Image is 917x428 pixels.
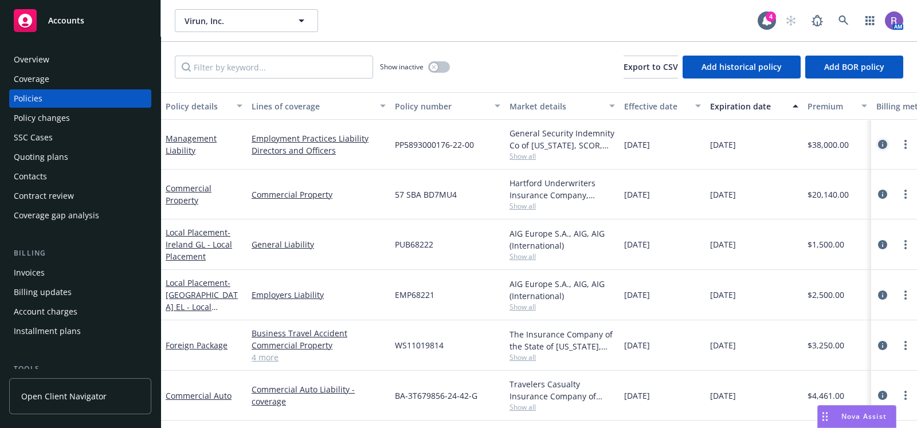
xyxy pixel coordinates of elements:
[395,189,457,201] span: 57 SBA BD7MU4
[510,177,615,201] div: Hartford Underwriters Insurance Company, Hartford Insurance Group
[876,187,889,201] a: circleInformation
[710,339,736,351] span: [DATE]
[9,322,151,340] a: Installment plans
[185,15,284,27] span: Virun, Inc.
[9,70,151,88] a: Coverage
[624,100,688,112] div: Effective date
[380,62,424,72] span: Show inactive
[817,405,896,428] button: Nova Assist
[510,352,615,362] span: Show all
[175,56,373,78] input: Filter by keyword...
[779,9,802,32] a: Start snowing
[395,238,433,250] span: PUB68222
[702,61,782,72] span: Add historical policy
[510,378,615,402] div: Travelers Casualty Insurance Company of America, Travelers Insurance
[624,289,650,301] span: [DATE]
[9,50,151,69] a: Overview
[252,383,386,407] a: Commercial Auto Liability - coverage
[510,201,615,211] span: Show all
[14,70,49,88] div: Coverage
[9,264,151,282] a: Invoices
[252,238,386,250] a: General Liability
[166,390,232,401] a: Commercial Auto
[899,138,912,151] a: more
[510,100,602,112] div: Market details
[876,388,889,402] a: circleInformation
[510,252,615,261] span: Show all
[808,339,844,351] span: $3,250.00
[510,302,615,312] span: Show all
[14,187,74,205] div: Contract review
[859,9,881,32] a: Switch app
[166,340,228,351] a: Foreign Package
[806,9,829,32] a: Report a Bug
[395,100,488,112] div: Policy number
[390,92,505,120] button: Policy number
[710,100,786,112] div: Expiration date
[252,132,386,144] a: Employment Practices Liability
[624,339,650,351] span: [DATE]
[14,264,45,282] div: Invoices
[710,289,736,301] span: [DATE]
[166,277,238,324] a: Local Placement
[624,61,678,72] span: Export to CSV
[252,339,386,351] a: Commercial Property
[252,327,386,339] a: Business Travel Accident
[624,56,678,78] button: Export to CSV
[14,89,42,108] div: Policies
[899,388,912,402] a: more
[9,206,151,225] a: Coverage gap analysis
[885,11,903,30] img: photo
[252,100,373,112] div: Lines of coverage
[14,50,49,69] div: Overview
[9,248,151,259] div: Billing
[620,92,706,120] button: Effective date
[710,238,736,250] span: [DATE]
[14,206,99,225] div: Coverage gap analysis
[808,139,849,151] span: $38,000.00
[21,390,107,402] span: Open Client Navigator
[161,92,247,120] button: Policy details
[14,128,53,147] div: SSC Cases
[510,227,615,252] div: AIG Europe S.A., AIG, AIG (International)
[505,92,620,120] button: Market details
[876,288,889,302] a: circleInformation
[247,92,390,120] button: Lines of coverage
[899,187,912,201] a: more
[9,167,151,186] a: Contacts
[510,328,615,352] div: The Insurance Company of the State of [US_STATE], AIG, AIG (International)
[395,390,477,402] span: BA-3T679856-24-42-G
[166,227,232,262] a: Local Placement
[252,144,386,156] a: Directors and Officers
[876,138,889,151] a: circleInformation
[14,148,68,166] div: Quoting plans
[624,189,650,201] span: [DATE]
[9,109,151,127] a: Policy changes
[808,100,855,112] div: Premium
[9,148,151,166] a: Quoting plans
[9,128,151,147] a: SSC Cases
[824,61,884,72] span: Add BOR policy
[805,56,903,78] button: Add BOR policy
[624,390,650,402] span: [DATE]
[803,92,872,120] button: Premium
[166,100,230,112] div: Policy details
[710,390,736,402] span: [DATE]
[706,92,803,120] button: Expiration date
[9,5,151,37] a: Accounts
[9,283,151,301] a: Billing updates
[14,322,81,340] div: Installment plans
[510,151,615,161] span: Show all
[175,9,318,32] button: Virun, Inc.
[510,278,615,302] div: AIG Europe S.A., AIG, AIG (International)
[510,127,615,151] div: General Security Indemnity Co of [US_STATE], SCOR, Anzen Insurance Solutions LLC
[395,139,474,151] span: PP5893000176-22-00
[9,363,151,375] div: Tools
[710,189,736,201] span: [DATE]
[624,238,650,250] span: [DATE]
[899,238,912,252] a: more
[14,109,70,127] div: Policy changes
[818,406,832,427] div: Drag to move
[876,339,889,352] a: circleInformation
[510,402,615,412] span: Show all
